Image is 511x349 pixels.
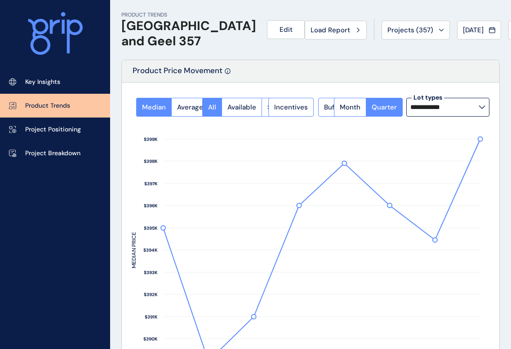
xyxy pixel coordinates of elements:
[142,103,166,112] span: Median
[144,181,158,187] text: $397K
[267,103,282,112] span: Sold
[25,78,60,87] p: Key Insights
[25,149,80,158] p: Project Breakdown
[145,314,158,320] text: $391K
[208,103,216,112] span: All
[144,136,158,142] text: $399K
[457,21,501,39] button: [DATE]
[144,158,158,164] text: $398K
[318,98,349,117] button: Buffer
[144,225,158,231] text: $395K
[25,125,81,134] p: Project Positioning
[268,98,314,117] button: Incentives
[227,103,256,112] span: Available
[412,93,444,102] label: Lot types
[311,26,350,35] span: Load Report
[280,25,293,34] span: Edit
[222,98,262,117] button: Available
[382,21,450,39] button: Projects (357)
[133,65,222,82] p: Product Price Movement
[387,26,433,35] span: Projects ( 357 )
[267,20,305,39] button: Edit
[143,247,158,253] text: $394K
[144,270,158,275] text: $393K
[262,98,288,117] button: Sold
[463,26,484,35] span: [DATE]
[25,101,70,110] p: Product Trends
[144,292,158,297] text: $392K
[274,103,308,112] span: Incentives
[143,336,158,342] text: $390K
[324,103,343,112] span: Buffer
[340,103,360,112] span: Month
[202,98,222,117] button: All
[121,18,256,48] h1: [GEOGRAPHIC_DATA] and Geel 357
[177,103,203,112] span: Average
[171,98,209,117] button: Average
[144,203,158,209] text: $396K
[334,98,366,117] button: Month
[305,21,367,39] button: Load Report
[121,11,256,19] p: PRODUCT TRENDS
[136,98,171,117] button: Median
[130,232,138,268] text: MEDIAN PRICE
[366,98,403,117] button: Quarter
[372,103,397,112] span: Quarter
